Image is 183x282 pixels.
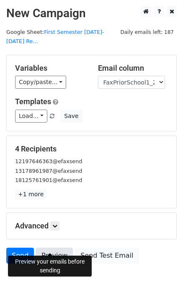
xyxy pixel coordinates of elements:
a: Daily emails left: 187 [117,29,177,35]
small: Google Sheet: [6,29,104,45]
div: Preview your emails before sending [8,256,92,277]
a: Templates [15,97,51,106]
a: +1 more [15,189,46,200]
h5: Advanced [15,221,168,231]
a: Send Test Email [75,248,139,264]
iframe: Chat Widget [141,242,183,282]
h2: New Campaign [6,6,177,21]
a: Preview [36,248,73,264]
a: First Semester [DATE]-[DATE] Re... [6,29,104,45]
small: 12197646363@efaxsend [15,158,82,164]
button: Save [60,110,82,123]
h5: 4 Recipients [15,144,168,154]
span: Daily emails left: 187 [117,28,177,37]
small: 18125761901@efaxsend [15,177,82,183]
h5: Variables [15,64,85,73]
small: 13178961987@efaxsend [15,168,82,174]
a: Copy/paste... [15,76,66,89]
h5: Email column [98,64,168,73]
a: Send [6,248,34,264]
a: Load... [15,110,47,123]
